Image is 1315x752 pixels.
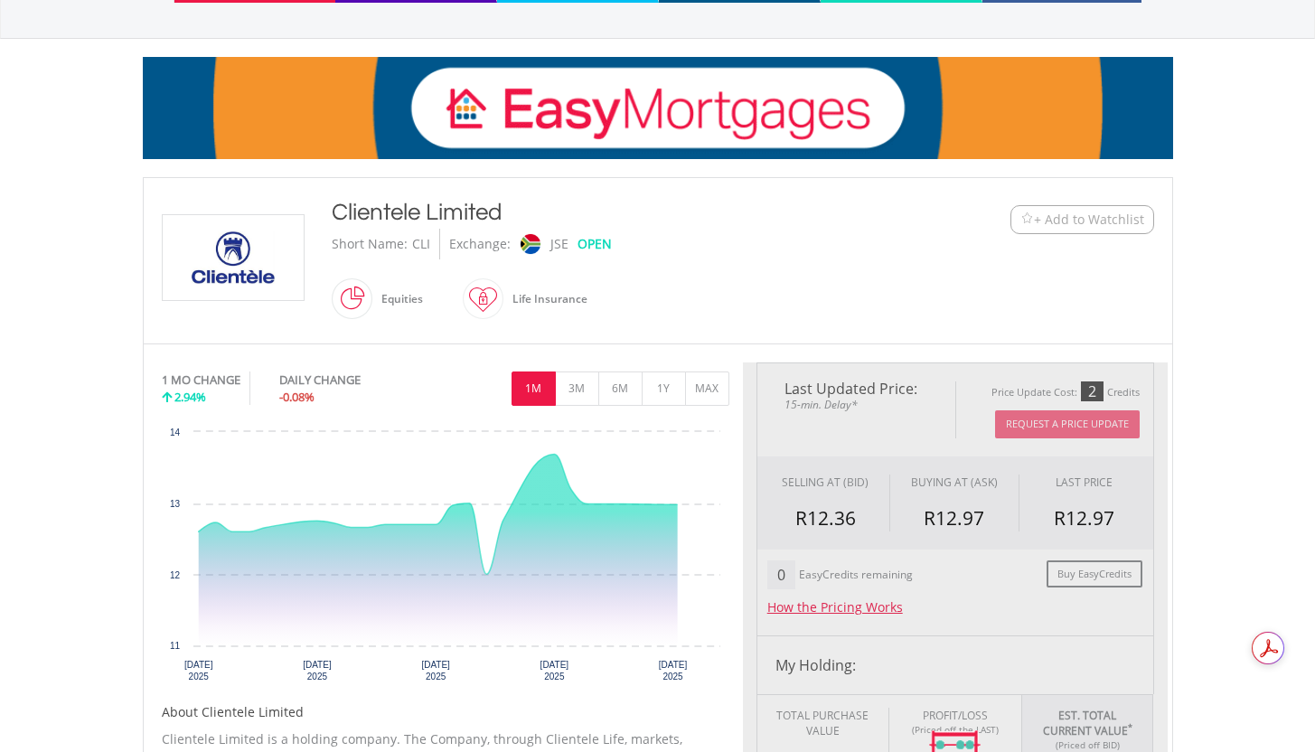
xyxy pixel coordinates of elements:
button: 3M [555,371,599,406]
text: 13 [169,499,180,509]
div: DAILY CHANGE [279,371,421,389]
img: EQU.ZA.CLI.png [165,215,301,300]
div: CLI [412,229,430,259]
text: [DATE] 2025 [658,660,687,681]
button: MAX [685,371,729,406]
img: Watchlist [1020,212,1034,226]
text: 11 [169,641,180,651]
text: 12 [169,570,180,580]
img: jse.png [520,234,540,254]
span: + Add to Watchlist [1034,211,1144,229]
svg: Interactive chart [162,423,729,694]
button: Watchlist + Add to Watchlist [1010,205,1154,234]
div: JSE [550,229,568,259]
text: [DATE] 2025 [540,660,568,681]
div: 1 MO CHANGE [162,371,240,389]
div: Chart. Highcharts interactive chart. [162,423,729,694]
text: 14 [169,428,180,437]
div: Clientele Limited [332,196,899,229]
h5: About Clientele Limited [162,703,729,721]
div: Exchange: [449,229,511,259]
div: Short Name: [332,229,408,259]
button: 1Y [642,371,686,406]
text: [DATE] 2025 [421,660,450,681]
button: 1M [512,371,556,406]
text: [DATE] 2025 [303,660,332,681]
text: [DATE] 2025 [183,660,212,681]
span: -0.08% [279,389,315,405]
img: EasyMortage Promotion Banner [143,57,1173,159]
span: 2.94% [174,389,206,405]
div: OPEN [578,229,612,259]
button: 6M [598,371,643,406]
div: Equities [372,277,423,321]
div: Life Insurance [503,277,587,321]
